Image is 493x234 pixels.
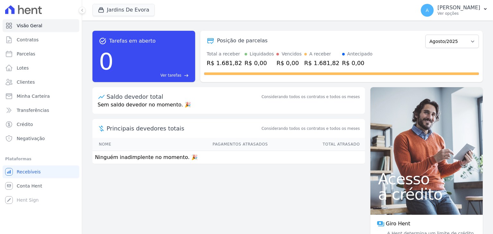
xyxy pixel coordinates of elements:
[92,138,141,151] th: Nome
[141,138,268,151] th: Pagamentos Atrasados
[268,138,365,151] th: Total Atrasado
[17,65,29,71] span: Lotes
[3,104,79,117] a: Transferências
[17,51,35,57] span: Parcelas
[437,11,480,16] p: Ver opções
[116,72,189,78] a: Ver tarefas east
[281,51,301,57] div: Vencidos
[17,107,49,113] span: Transferências
[342,59,373,67] div: R$ 0,00
[207,51,242,57] div: Total a receber
[3,19,79,32] a: Visão Geral
[304,59,340,67] div: R$ 1.681,82
[5,155,77,163] div: Plataformas
[17,121,33,128] span: Crédito
[99,45,114,78] div: 0
[3,165,79,178] a: Recebíveis
[92,151,365,164] td: Ninguém inadimplente no momento. 🎉
[92,4,155,16] button: Jardins De Evora
[207,59,242,67] div: R$ 1.681,82
[17,79,35,85] span: Clientes
[426,8,429,13] span: A
[245,59,274,67] div: R$ 0,00
[347,51,373,57] div: Antecipado
[107,92,260,101] div: Saldo devedor total
[262,126,360,131] span: Considerando todos os contratos e todos os meses
[250,51,274,57] div: Liquidados
[262,94,360,100] div: Considerando todos os contratos e todos os meses
[416,1,493,19] button: A [PERSON_NAME] Ver opções
[309,51,331,57] div: A receber
[92,101,365,114] p: Sem saldo devedor no momento. 🎉
[217,37,268,45] div: Posição de parcelas
[3,90,79,103] a: Minha Carteira
[160,72,181,78] span: Ver tarefas
[17,37,39,43] span: Contratos
[3,132,79,145] a: Negativação
[437,4,480,11] p: [PERSON_NAME]
[3,180,79,192] a: Conta Hent
[386,220,410,228] span: Giro Hent
[17,22,42,29] span: Visão Geral
[99,37,107,45] span: task_alt
[276,59,301,67] div: R$ 0,00
[17,183,42,189] span: Conta Hent
[3,62,79,74] a: Lotes
[184,73,189,78] span: east
[3,76,79,88] a: Clientes
[17,135,45,142] span: Negativação
[378,171,475,187] span: Acesso
[17,93,50,99] span: Minha Carteira
[3,118,79,131] a: Crédito
[3,33,79,46] a: Contratos
[3,47,79,60] a: Parcelas
[17,169,41,175] span: Recebíveis
[378,187,475,202] span: a crédito
[109,37,156,45] span: Tarefas em aberto
[107,124,260,133] span: Principais devedores totais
